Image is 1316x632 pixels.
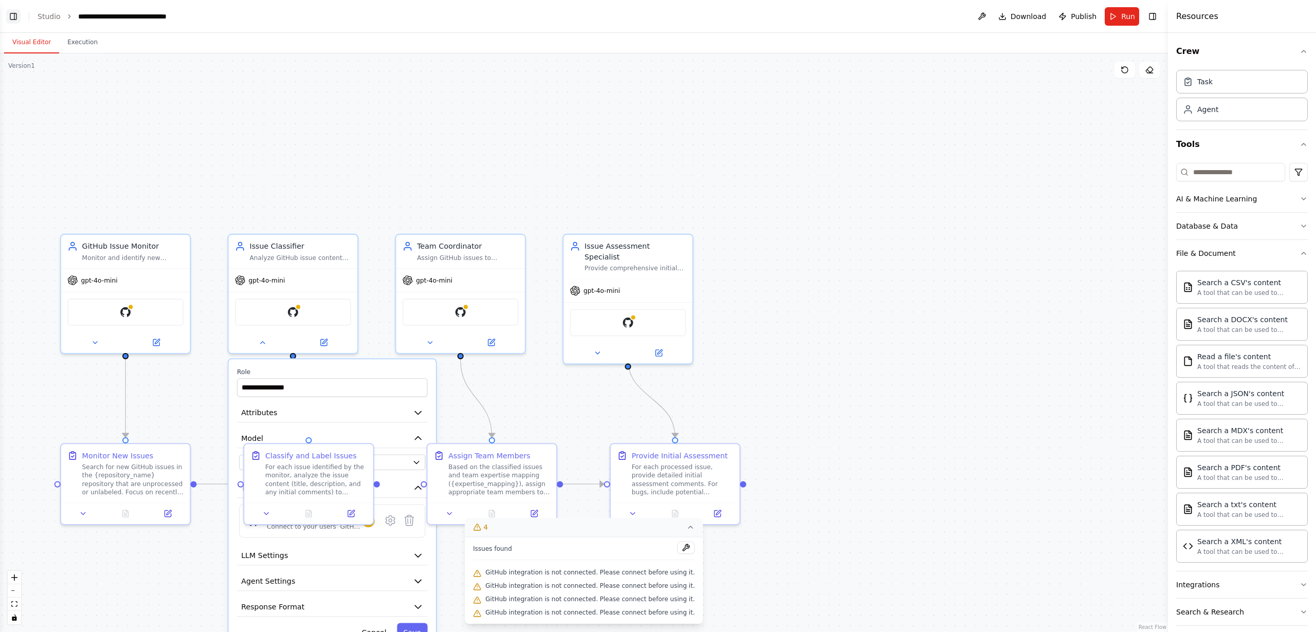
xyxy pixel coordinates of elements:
[1183,504,1193,514] img: TXTSearchTool
[1176,10,1218,23] h4: Resources
[8,62,35,70] div: Version 1
[1197,289,1301,297] div: A tool that can be used to semantic search a query from a CSV's content.
[287,306,299,318] img: GitHub
[465,518,703,537] button: 4
[1176,37,1308,66] button: Crew
[583,287,620,295] span: gpt-4o-mini
[8,571,21,624] div: React Flow controls
[60,234,191,354] div: GitHub Issue MonitorMonitor and identify new GitHub issues in the {repository_name} repository th...
[1176,221,1238,231] div: Database & Data
[610,443,741,525] div: Provide Initial AssessmentFor each processed issue, provide detailed initial assessment comments....
[243,443,374,525] div: Classify and Label IssuesFor each issue identified by the monitor, analyze the issue content (tit...
[584,241,686,262] div: Issue Assessment Specialist
[1183,393,1193,403] img: JSONSearchTool
[1197,314,1301,325] div: Search a DOCX's content
[1176,248,1236,258] div: File & Document
[417,254,519,262] div: Assign GitHub issues to appropriate team members based on their expertise areas ({expertise_mappi...
[1197,536,1301,547] div: Search a XML's content
[237,572,428,591] button: Agent Settings
[6,9,21,24] button: Show left sidebar
[1197,425,1301,436] div: Search a MDX's content
[1011,11,1047,22] span: Download
[1183,467,1193,477] img: PDFSearchTool
[241,550,288,561] span: LLM Settings
[1197,474,1301,482] div: A tool that can be used to semantic search a query from a PDF's content.
[1197,400,1301,408] div: A tool that can be used to semantic search a query from a JSON's content.
[60,443,191,525] div: Monitor New IssuesSearch for new GitHub issues in the {repository_name} repository that are unpro...
[1139,624,1166,630] a: React Flow attribution
[381,511,400,530] button: Configure tool
[1121,11,1135,22] span: Run
[237,403,428,423] button: Attributes
[8,571,21,584] button: zoom in
[59,32,106,53] button: Execution
[237,546,428,566] button: LLM Settings
[150,507,186,519] button: Open in side panel
[1145,9,1160,24] button: Hide right sidebar
[241,433,263,443] span: Model
[1197,462,1301,473] div: Search a PDF's content
[38,12,61,21] a: Studio
[237,429,428,449] button: Model
[1197,77,1213,87] div: Task
[632,463,734,496] div: For each processed issue, provide detailed initial assessment comments. For bugs, include potenti...
[241,602,304,612] span: Response Format
[427,443,558,525] div: Assign Team MembersBased on the classified issues and team expertise mapping ({expertise_mapping}...
[462,336,521,348] button: Open in side panel
[197,479,237,489] g: Edge from 62c68dd6-0074-40ba-ad4d-0415e040420a to 580d2637-7a29-4fe4-9371-66f942d3aaf2
[454,306,467,318] img: GitHub
[246,513,261,528] img: GitHub
[1183,356,1193,366] img: FileReadTool
[1183,319,1193,329] img: DOCXSearchTool
[1197,277,1301,288] div: Search a CSV's content
[1197,437,1301,445] div: A tool that can be used to semantic search a query from a MDX's content.
[622,317,634,329] img: GitHub
[1054,7,1101,26] button: Publish
[237,598,428,617] button: Response Format
[1176,130,1308,159] button: Tools
[516,507,552,519] button: Open in side panel
[1176,240,1308,267] button: File & Document
[241,483,259,493] span: Tools
[1176,194,1257,204] div: AI & Machine Learning
[473,545,512,553] span: Issues found
[994,7,1051,26] button: Download
[483,522,488,532] span: 4
[4,32,59,53] button: Visual Editor
[120,359,131,437] g: Edge from 6fce2999-1b62-4890-8ecf-e759eec332ee to 62c68dd6-0074-40ba-ad4d-0415e040420a
[1071,11,1096,22] span: Publish
[228,234,359,354] div: Issue ClassifierAnalyze GitHub issue content and automatically classify them with appropriate lab...
[1197,499,1301,510] div: Search a txt's content
[333,507,369,519] button: Open in side panel
[1183,430,1193,440] img: MDXSearchTool
[1197,511,1301,519] div: A tool that can be used to semantic search a query from a txt's content.
[395,234,526,354] div: Team CoordinatorAssign GitHub issues to appropriate team members based on their expertise areas (...
[417,241,519,251] div: Team Coordinator
[485,595,694,603] span: GitHub integration is not connected. Please connect before using it.
[126,336,186,348] button: Open in side panel
[119,306,132,318] img: GitHub
[485,608,694,617] span: GitHub integration is not connected. Please connect before using it.
[81,276,118,284] span: gpt-4o-mini
[416,276,452,284] span: gpt-4o-mini
[1176,213,1308,239] button: Database & Data
[1197,548,1301,556] div: A tool that can be used to semantic search a query from a XML's content.
[241,407,277,418] span: Attributes
[470,507,514,519] button: No output available
[237,368,428,376] label: Role
[249,254,351,262] div: Analyze GitHub issue content and automatically classify them with appropriate labels (bug, featur...
[584,264,686,272] div: Provide comprehensive initial assessment comments on GitHub issues, including reproduction steps ...
[1197,363,1301,371] div: A tool that reads the content of a file. To use this tool, provide a 'file_path' parameter with t...
[1176,599,1308,625] button: Search & Research
[1105,7,1139,26] button: Run
[623,359,680,437] g: Edge from 3aa8cfed-4d18-4354-b479-a24772832032 to 8c2f8266-ef5f-410e-927e-269a2548f99a
[82,254,184,262] div: Monitor and identify new GitHub issues in the {repository_name} repository that require processin...
[265,463,367,496] div: For each issue identified by the monitor, analyze the issue content (title, description, and any ...
[1183,282,1193,292] img: CSVSearchTool
[629,347,688,359] button: Open in side panel
[8,611,21,624] button: toggle interactivity
[82,241,184,251] div: GitHub Issue Monitor
[448,450,530,460] div: Assign Team Members
[455,359,497,437] g: Edge from d1c34bed-922d-4f60-bf0c-a57ef6f6d6e6 to 193116cd-e24e-4678-97ea-4a7a1030d853
[237,478,428,498] button: Tools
